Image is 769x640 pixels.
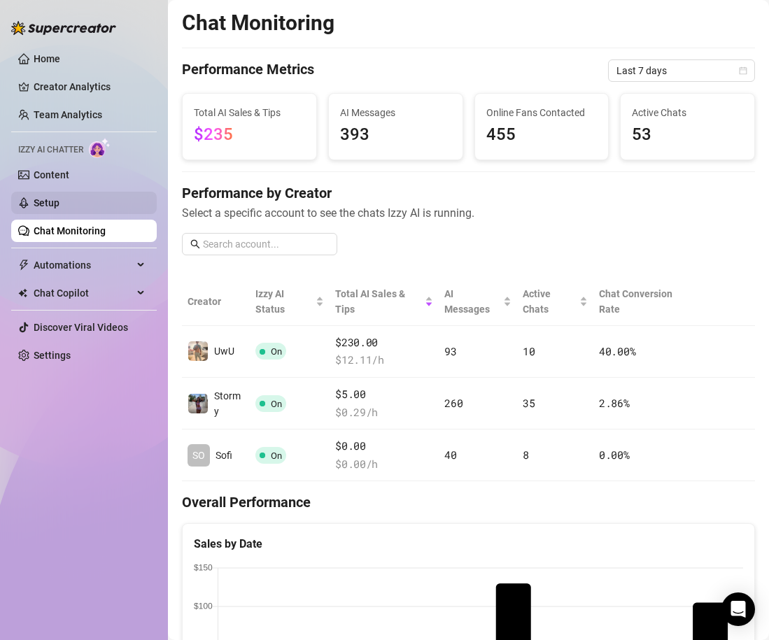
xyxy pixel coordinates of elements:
span: $0.00 [335,438,433,455]
th: Total AI Sales & Tips [330,278,439,326]
a: Creator Analytics [34,76,146,98]
th: Chat Conversion Rate [593,278,698,326]
th: Creator [182,278,250,326]
h2: Chat Monitoring [182,10,334,36]
h4: Performance Metrics [182,59,314,82]
a: Settings [34,350,71,361]
span: On [271,346,282,357]
span: Online Fans Contacted [486,105,598,120]
img: Stormy [188,394,208,413]
input: Search account... [203,236,329,252]
th: Izzy AI Status [250,278,330,326]
div: Open Intercom Messenger [721,592,755,626]
div: Sales by Date [194,535,743,553]
span: Total AI Sales & Tips [194,105,305,120]
a: Content [34,169,69,180]
span: calendar [739,66,747,75]
span: 260 [444,396,463,410]
span: 40.00 % [599,344,635,358]
span: UwU [214,346,234,357]
img: Chat Copilot [18,288,27,298]
span: 10 [523,344,535,358]
span: 8 [523,448,529,462]
span: 0.00 % [599,448,630,462]
th: Active Chats [517,278,593,326]
span: 455 [486,122,598,148]
a: Home [34,53,60,64]
h4: Overall Performance [182,492,755,512]
span: Chat Copilot [34,282,133,304]
span: Automations [34,254,133,276]
span: On [271,450,282,461]
a: Chat Monitoring [34,225,106,236]
span: thunderbolt [18,259,29,271]
span: AI Messages [444,286,500,317]
span: SO [192,448,205,463]
a: Setup [34,197,59,208]
span: Izzy AI Status [255,286,313,317]
span: 393 [340,122,451,148]
span: $5.00 [335,386,433,403]
span: $230.00 [335,334,433,351]
span: 93 [444,344,456,358]
span: On [271,399,282,409]
h4: Performance by Creator [182,183,755,203]
a: Discover Viral Videos [34,322,128,333]
span: $ 12.11 /h [335,352,433,369]
span: $ 0.00 /h [335,456,433,473]
span: 2.86 % [599,396,630,410]
img: AI Chatter [89,138,111,158]
span: Izzy AI Chatter [18,143,83,157]
span: $ 0.29 /h [335,404,433,421]
span: Last 7 days [616,60,747,81]
img: logo-BBDzfeDw.svg [11,21,116,35]
span: Select a specific account to see the chats Izzy AI is running. [182,204,755,222]
span: 40 [444,448,456,462]
span: Total AI Sales & Tips [335,286,422,317]
span: AI Messages [340,105,451,120]
span: 35 [523,396,535,410]
span: search [190,239,200,249]
img: UwU [188,341,208,361]
span: Stormy [214,390,241,417]
span: Sofi [216,450,232,461]
a: Team Analytics [34,109,102,120]
th: AI Messages [439,278,517,326]
span: $235 [194,125,233,144]
span: Active Chats [523,286,577,317]
span: Active Chats [632,105,743,120]
span: 53 [632,122,743,148]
